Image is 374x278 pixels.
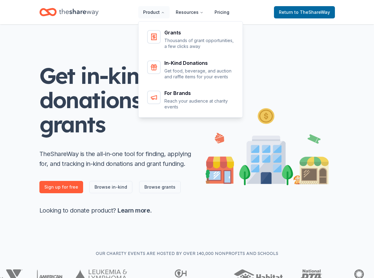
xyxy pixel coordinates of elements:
a: Home [39,5,99,19]
div: Product [139,22,243,119]
div: In-Kind Donations [164,61,235,65]
button: Product [138,6,170,18]
p: Looking to donate product? . [39,206,193,215]
a: Returnto TheShareWay [274,6,335,18]
button: Resources [171,6,208,18]
a: For BrandsReach your audience at charity events [143,87,238,114]
div: For Brands [164,91,235,96]
p: Reach your audience at charity events [164,98,235,110]
p: TheShareWay is the all-in-one tool for finding, applying for, and tracking in-kind donations and ... [39,149,193,169]
p: Get food, beverage, and auction and raffle items for your events [164,68,235,80]
div: Grants [164,30,235,35]
p: Thousands of grant opportunities, a few clicks away [164,37,235,49]
span: to TheShareWay [294,10,330,15]
a: Sign up for free [39,181,83,193]
h1: Get in-kind donations and grants [39,64,193,137]
a: In-Kind DonationsGet food, beverage, and auction and raffle items for your events [143,57,238,84]
a: Browse in-kind [89,181,132,193]
a: Browse grants [139,181,181,193]
span: Return [279,9,330,16]
a: Learn more [118,207,150,214]
a: Pricing [210,6,234,18]
nav: Main [138,5,234,19]
a: GrantsThousands of grant opportunities, a few clicks away [143,26,238,53]
img: Illustration for landing page [206,106,329,185]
